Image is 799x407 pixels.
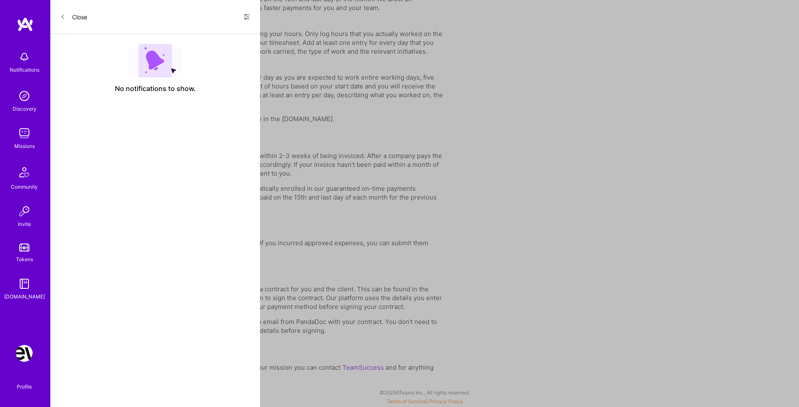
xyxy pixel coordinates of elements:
[16,88,33,104] img: discovery
[4,292,45,301] div: [DOMAIN_NAME]
[128,44,183,78] img: empty
[115,84,196,93] span: No notifications to show.
[18,220,31,228] div: Invite
[14,142,35,150] div: Missions
[16,125,33,142] img: teamwork
[16,275,33,292] img: guide book
[13,104,36,113] div: Discovery
[11,182,38,191] div: Community
[17,382,32,390] div: Profile
[16,49,33,65] img: bell
[19,244,29,251] img: tokens
[16,255,33,264] div: Tokens
[17,17,34,32] img: logo
[60,10,87,23] button: Close
[14,162,34,182] img: Community
[14,345,35,362] a: Nevoya: Principal Problem Solver for Zero-Emissions Logistics Company
[10,65,39,74] div: Notifications
[16,345,33,362] img: Nevoya: Principal Problem Solver for Zero-Emissions Logistics Company
[16,203,33,220] img: Invite
[14,373,35,390] a: Profile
